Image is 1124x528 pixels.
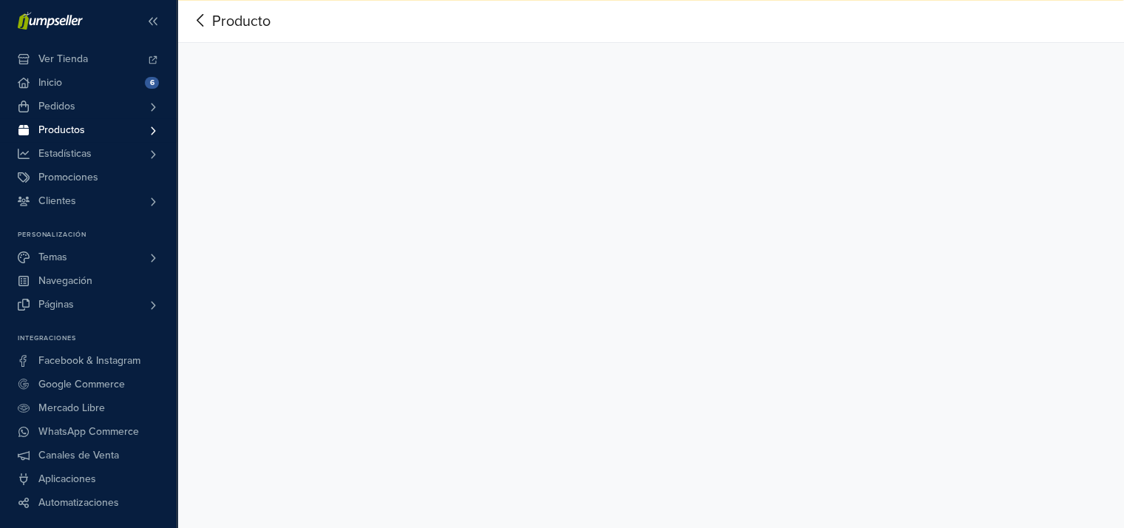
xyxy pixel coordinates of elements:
[38,396,105,420] span: Mercado Libre
[18,231,177,240] p: Personalización
[38,349,140,373] span: Facebook & Instagram
[38,95,75,118] span: Pedidos
[38,118,85,142] span: Productos
[38,166,98,189] span: Promociones
[38,491,119,515] span: Automatizaciones
[38,246,67,269] span: Temas
[38,420,139,444] span: WhatsApp Commerce
[38,467,96,491] span: Aplicaciones
[38,293,74,317] span: Páginas
[189,10,270,33] div: Producto
[38,71,62,95] span: Inicio
[38,142,92,166] span: Estadísticas
[18,334,177,343] p: Integraciones
[145,77,159,89] span: 6
[38,47,88,71] span: Ver Tienda
[38,189,76,213] span: Clientes
[38,269,92,293] span: Navegación
[38,373,125,396] span: Google Commerce
[38,444,119,467] span: Canales de Venta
